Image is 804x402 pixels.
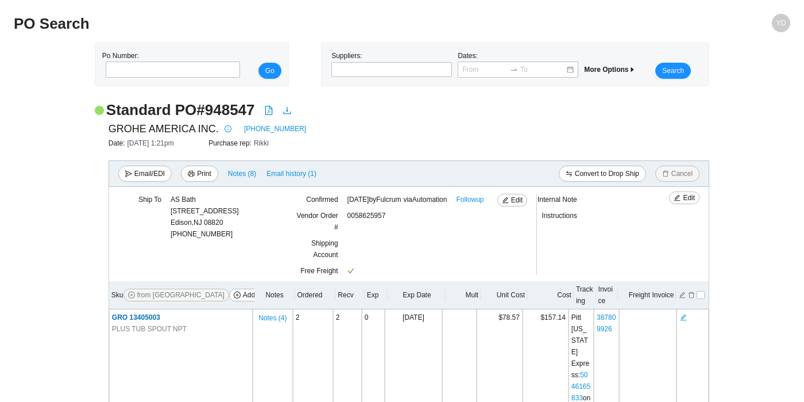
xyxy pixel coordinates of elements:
span: Purchase rep: [208,139,254,147]
button: Email history (1) [266,166,317,182]
button: plus-circlefrom [GEOGRAPHIC_DATA] [123,289,229,301]
span: edit [680,313,687,321]
span: printer [188,170,195,178]
span: Notes ( 4 ) [258,312,287,324]
span: download [283,106,292,115]
span: Instructions [542,212,577,220]
span: GRO 13405003 [112,313,160,321]
button: Go [258,63,281,79]
th: Invoice [596,281,619,309]
a: Followup [456,194,484,205]
span: Search [662,65,684,76]
span: swap [566,170,573,178]
th: Notes [254,281,295,309]
span: Add Items [243,289,274,301]
span: Internal Note [538,196,577,204]
span: to [510,66,518,74]
span: Edit [511,194,523,206]
th: Mult [446,281,481,309]
span: info-circle [222,125,234,132]
button: Search [655,63,691,79]
button: info-circle [219,121,235,137]
div: Suppliers: [328,50,455,79]
button: swapConvert to Drop Ship [559,166,646,182]
span: Email history (1) [266,168,316,179]
button: sendEmail/EDI [118,166,172,182]
span: [DATE] by Fulcrum [347,194,447,205]
span: caret-right [629,66,636,73]
span: Date: [109,139,127,147]
span: file-pdf [264,106,273,115]
a: file-pdf [264,106,273,117]
input: To [520,64,566,75]
span: 2 [336,313,340,321]
th: Recv [335,281,365,309]
span: check [347,267,354,274]
th: Tracking [574,281,596,309]
span: Email/EDI [134,168,165,179]
a: [PHONE_NUMBER] [244,123,306,135]
h2: Standard PO # 948547 [106,100,255,120]
a: download [283,106,292,117]
span: [DATE] 1:21pm [127,139,174,147]
span: plus-circle [234,292,241,300]
div: [PHONE_NUMBER] [171,194,239,240]
span: Free Freight [300,267,338,275]
span: edit [674,194,681,202]
span: Shipping Account [311,239,338,259]
a: 387809926 [597,313,616,333]
button: edit [678,290,686,298]
span: YD [776,14,786,32]
th: Unit Cost [481,281,527,309]
div: Po Number: [102,50,237,79]
span: Convert to Drop Ship [575,168,639,179]
button: Notes (4) [258,312,287,320]
span: Confirmed [306,196,338,204]
button: deleteCancel [655,166,699,182]
button: edit [679,312,687,320]
span: edit [502,197,509,205]
button: printerPrint [181,166,218,182]
span: Rikki [254,139,269,147]
th: Ordered [295,281,336,309]
th: Freight Invoice [618,281,676,309]
button: editEdit [669,192,699,204]
div: 0058625957 [347,210,513,238]
span: More Options [584,66,635,74]
button: Notes (8) [227,167,257,175]
span: Notes ( 8 ) [228,168,256,179]
button: editEdit [497,194,528,206]
span: send [125,170,132,178]
span: Go [265,65,275,76]
span: Vendor Order # [297,212,338,231]
span: swap-right [510,66,518,74]
span: Print [197,168,211,179]
th: Exp Date [388,281,446,309]
span: PLUS TUB SPOUT NPT [112,323,187,335]
h2: PO Search [14,14,596,34]
input: From [462,64,508,75]
span: Ship To [138,196,161,204]
th: Cost [527,281,574,309]
th: Exp [365,281,388,309]
div: AS Bath [STREET_ADDRESS] Edison , NJ 08820 [171,194,239,228]
div: Sku [111,289,252,301]
button: delete [687,290,695,298]
button: plus-circleAdd Items [229,289,279,301]
span: Edit [683,192,695,204]
div: Dates: [455,50,581,79]
a: 5046165833 [571,371,590,402]
span: GROHE AMERICA INC. [109,120,219,137]
span: via Automation [403,196,447,204]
